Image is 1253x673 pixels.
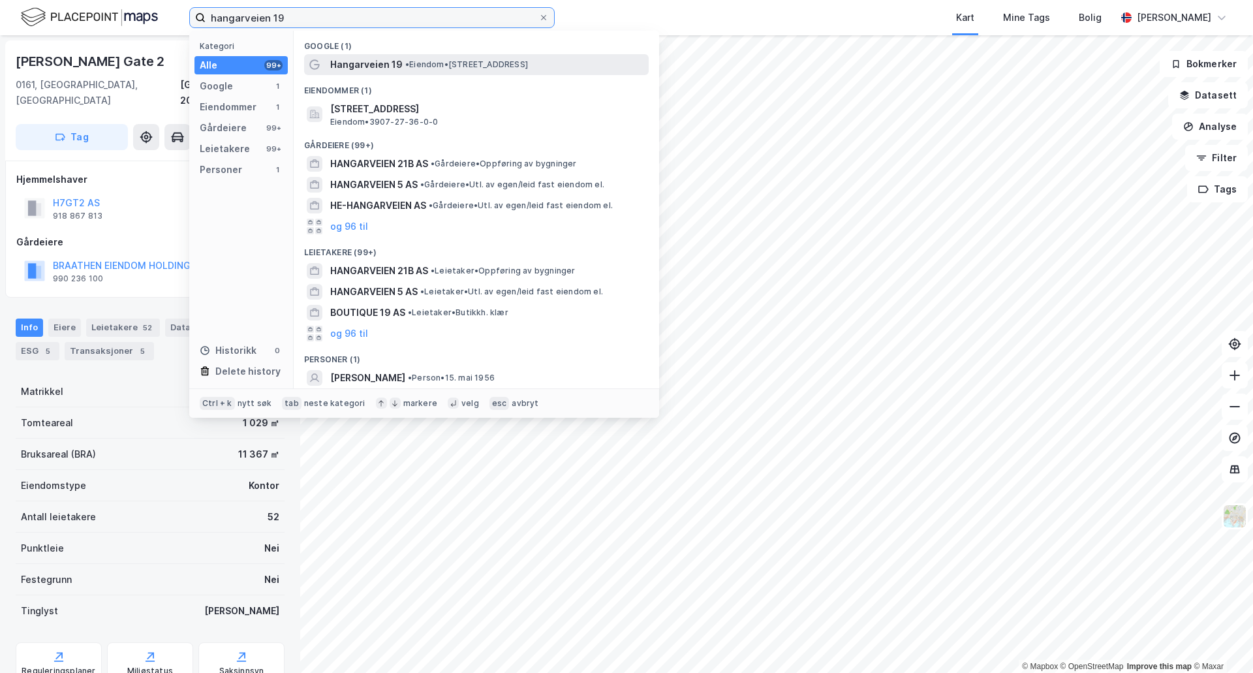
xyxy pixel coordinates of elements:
[215,364,281,379] div: Delete history
[330,57,403,72] span: Hangarveien 19
[1222,504,1247,529] img: Z
[420,180,604,190] span: Gårdeiere • Utl. av egen/leid fast eiendom el.
[429,200,613,211] span: Gårdeiere • Utl. av egen/leid fast eiendom el.
[429,200,433,210] span: •
[330,198,426,213] span: HE-HANGARVEIEN AS
[294,75,659,99] div: Eiendommer (1)
[420,287,424,296] span: •
[238,398,272,409] div: nytt søk
[53,211,102,221] div: 918 867 813
[431,266,576,276] span: Leietaker • Oppføring av bygninger
[294,237,659,260] div: Leietakere (99+)
[408,307,412,317] span: •
[86,319,160,337] div: Leietakere
[65,342,154,360] div: Transaksjoner
[16,51,167,72] div: [PERSON_NAME] Gate 2
[1188,610,1253,673] iframe: Chat Widget
[330,263,428,279] span: HANGARVEIEN 21B AS
[420,287,603,297] span: Leietaker • Utl. av egen/leid fast eiendom el.
[420,180,424,189] span: •
[1060,662,1124,671] a: OpenStreetMap
[180,77,285,108] div: [GEOGRAPHIC_DATA], 209/129
[200,162,242,178] div: Personer
[16,172,284,187] div: Hjemmelshaver
[431,159,577,169] span: Gårdeiere • Oppføring av bygninger
[21,384,63,399] div: Matrikkel
[304,398,365,409] div: neste kategori
[1022,662,1058,671] a: Mapbox
[1185,145,1248,171] button: Filter
[403,398,437,409] div: markere
[282,397,302,410] div: tab
[16,342,59,360] div: ESG
[200,397,235,410] div: Ctrl + k
[200,99,256,115] div: Eiendommer
[408,373,412,383] span: •
[243,415,279,431] div: 1 029 ㎡
[1137,10,1211,25] div: [PERSON_NAME]
[1160,51,1248,77] button: Bokmerker
[48,319,81,337] div: Eiere
[272,81,283,91] div: 1
[405,59,409,69] span: •
[1188,610,1253,673] div: Kontrollprogram for chat
[264,60,283,70] div: 99+
[16,319,43,337] div: Info
[249,478,279,493] div: Kontor
[431,159,435,168] span: •
[21,6,158,29] img: logo.f888ab2527a4732fd821a326f86c7f29.svg
[294,344,659,368] div: Personer (1)
[330,326,368,341] button: og 96 til
[21,603,58,619] div: Tinglyst
[330,117,438,127] span: Eiendom • 3907-27-36-0-0
[136,345,149,358] div: 5
[956,10,974,25] div: Kart
[21,509,96,525] div: Antall leietakere
[21,540,64,556] div: Punktleie
[1168,82,1248,108] button: Datasett
[1172,114,1248,140] button: Analyse
[200,57,217,73] div: Alle
[41,345,54,358] div: 5
[330,284,418,300] span: HANGARVEIEN 5 AS
[330,177,418,193] span: HANGARVEIEN 5 AS
[16,234,284,250] div: Gårdeiere
[330,101,643,117] span: [STREET_ADDRESS]
[272,345,283,356] div: 0
[431,266,435,275] span: •
[272,102,283,112] div: 1
[1003,10,1050,25] div: Mine Tags
[461,398,479,409] div: velg
[294,31,659,54] div: Google (1)
[21,415,73,431] div: Tomteareal
[1079,10,1102,25] div: Bolig
[330,370,405,386] span: [PERSON_NAME]
[294,130,659,153] div: Gårdeiere (99+)
[408,373,495,383] span: Person • 15. mai 1956
[489,397,510,410] div: esc
[16,77,180,108] div: 0161, [GEOGRAPHIC_DATA], [GEOGRAPHIC_DATA]
[264,540,279,556] div: Nei
[272,164,283,175] div: 1
[1127,662,1192,671] a: Improve this map
[264,572,279,587] div: Nei
[21,478,86,493] div: Eiendomstype
[200,41,288,51] div: Kategori
[200,343,256,358] div: Historikk
[330,156,428,172] span: HANGARVEIEN 21B AS
[204,603,279,619] div: [PERSON_NAME]
[268,509,279,525] div: 52
[330,305,405,321] span: BOUTIQUE 19 AS
[405,59,528,70] span: Eiendom • [STREET_ADDRESS]
[165,319,230,337] div: Datasett
[238,446,279,462] div: 11 367 ㎡
[16,124,128,150] button: Tag
[330,219,368,234] button: og 96 til
[21,572,72,587] div: Festegrunn
[206,8,538,27] input: Søk på adresse, matrikkel, gårdeiere, leietakere eller personer
[1187,176,1248,202] button: Tags
[140,321,155,334] div: 52
[200,141,250,157] div: Leietakere
[21,446,96,462] div: Bruksareal (BRA)
[264,123,283,133] div: 99+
